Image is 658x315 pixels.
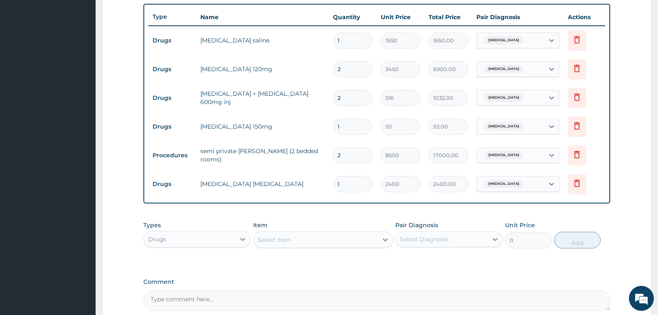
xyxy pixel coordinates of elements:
label: Item [253,221,267,229]
div: Select Diagnosis [400,235,449,243]
th: Pair Diagnosis [472,9,564,25]
span: [MEDICAL_DATA] [484,65,523,73]
td: Drugs [148,176,196,192]
div: Drugs [148,235,166,243]
td: [MEDICAL_DATA] 150mg [196,118,329,135]
span: [MEDICAL_DATA] [484,151,523,159]
label: Pair Diagnosis [395,221,438,229]
td: [MEDICAL_DATA] saline [196,32,329,49]
span: [MEDICAL_DATA] [484,122,523,131]
div: Select Item [258,236,291,244]
td: [MEDICAL_DATA] + [MEDICAL_DATA] 600mg inj [196,85,329,110]
label: Unit Price [505,221,535,229]
td: [MEDICAL_DATA] 120mg [196,61,329,77]
label: Types [143,222,161,229]
th: Quantity [329,9,377,25]
img: d_794563401_company_1708531726252_794563401 [15,42,34,62]
div: Chat with us now [43,47,140,57]
div: Minimize live chat window [136,4,156,24]
th: Name [196,9,329,25]
td: semi private [PERSON_NAME] (2 bedded rooms) [196,143,329,168]
td: Drugs [148,90,196,106]
td: [MEDICAL_DATA] [MEDICAL_DATA] [196,176,329,192]
td: Drugs [148,33,196,48]
textarea: Type your message and hit 'Enter' [4,227,158,256]
th: Type [148,9,196,25]
span: [MEDICAL_DATA] [484,180,523,188]
td: Drugs [148,119,196,134]
span: We're online! [48,105,115,189]
th: Actions [564,9,605,25]
span: [MEDICAL_DATA] [484,94,523,102]
th: Unit Price [377,9,424,25]
button: Add [554,232,601,248]
th: Total Price [424,9,472,25]
span: [MEDICAL_DATA] [484,36,523,45]
td: Procedures [148,148,196,163]
td: Drugs [148,62,196,77]
label: Comment [143,278,610,285]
